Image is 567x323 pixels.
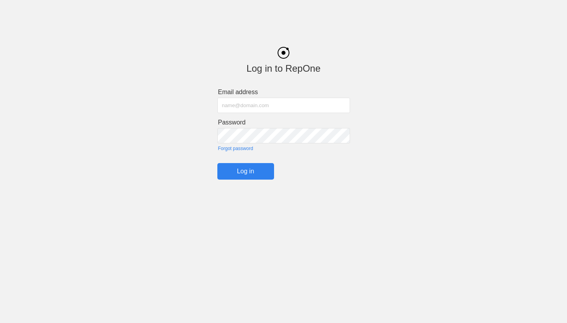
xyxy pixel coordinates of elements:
[217,98,350,113] input: name@domain.com
[218,89,350,96] label: Email address
[217,63,350,74] div: Log in to RepOne
[217,163,274,180] input: Log in
[278,47,289,59] img: black_logo.png
[218,119,350,126] label: Password
[218,146,350,151] a: Forgot password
